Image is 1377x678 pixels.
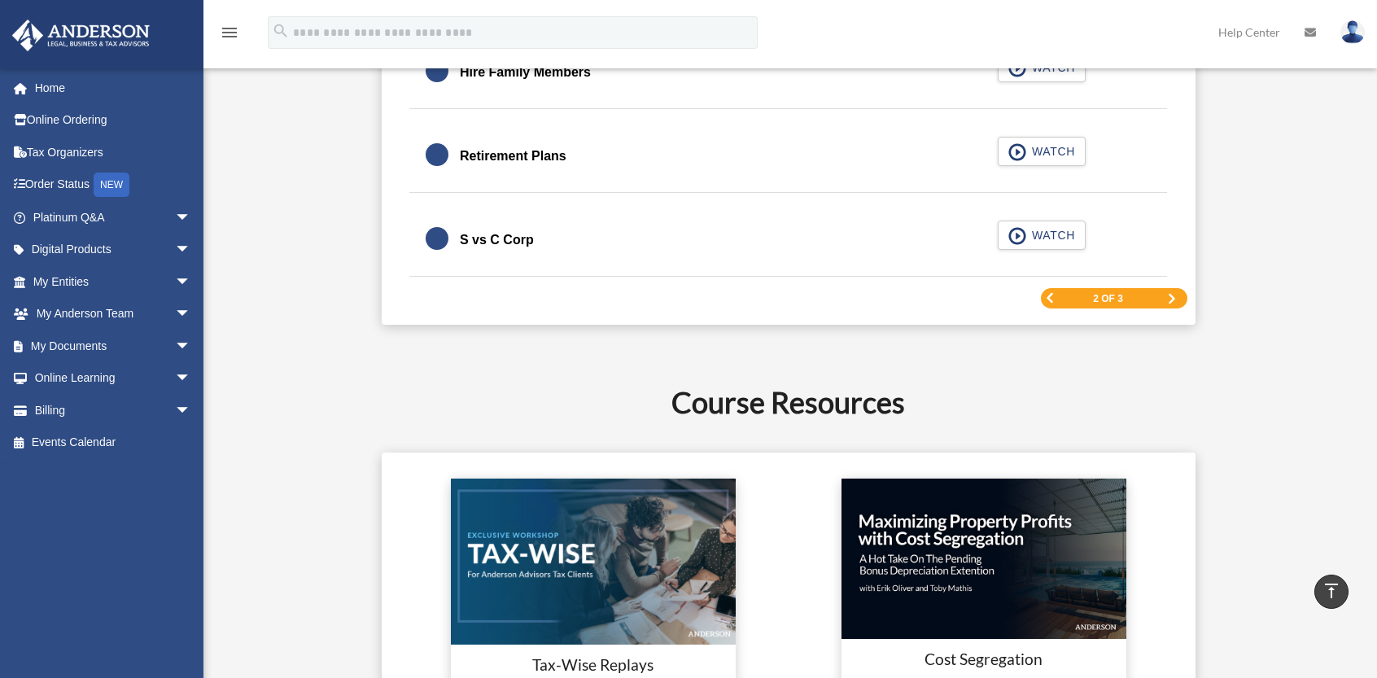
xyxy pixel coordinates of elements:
img: Anderson Advisors Platinum Portal [7,20,155,51]
a: menu [220,28,239,42]
a: Events Calendar [11,426,216,459]
img: User Pic [1340,20,1365,44]
a: S vs C Corp WATCH [426,221,1151,260]
a: vertical_align_top [1314,575,1349,609]
span: 2 of 3 [1093,294,1123,304]
div: NEW [94,173,129,197]
span: arrow_drop_down [175,201,208,234]
a: Previous Page [1045,293,1055,304]
a: Hire Family Members WATCH [426,53,1151,92]
img: taxwise-replay.png [451,479,736,645]
a: Digital Productsarrow_drop_down [11,234,216,266]
a: Retirement Plans WATCH [426,137,1151,176]
i: search [272,22,290,40]
div: Hire Family Members [460,61,591,84]
button: WATCH [998,137,1086,166]
button: WATCH [998,221,1086,250]
div: S vs C Corp [460,229,534,252]
div: Retirement Plans [460,145,566,168]
a: My Entitiesarrow_drop_down [11,265,216,298]
span: arrow_drop_down [175,234,208,267]
span: arrow_drop_down [175,298,208,331]
a: Next Page [1167,293,1177,304]
a: My Anderson Teamarrow_drop_down [11,298,216,330]
span: arrow_drop_down [175,330,208,363]
a: Online Learningarrow_drop_down [11,362,216,395]
span: WATCH [1027,227,1075,243]
span: arrow_drop_down [175,265,208,299]
span: WATCH [1027,143,1075,160]
h2: Course Resources [229,382,1347,422]
img: cost-seg-update.jpg [841,479,1126,639]
h3: Tax-Wise Replays [461,654,726,676]
i: vertical_align_top [1322,581,1341,601]
a: Home [11,72,216,104]
a: Order StatusNEW [11,168,216,202]
a: Online Ordering [11,104,216,137]
a: Billingarrow_drop_down [11,394,216,426]
a: Platinum Q&Aarrow_drop_down [11,201,216,234]
i: menu [220,23,239,42]
h3: Cost Segregation [851,649,1117,671]
span: arrow_drop_down [175,362,208,396]
a: My Documentsarrow_drop_down [11,330,216,362]
span: arrow_drop_down [175,394,208,427]
a: Tax Organizers [11,136,216,168]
